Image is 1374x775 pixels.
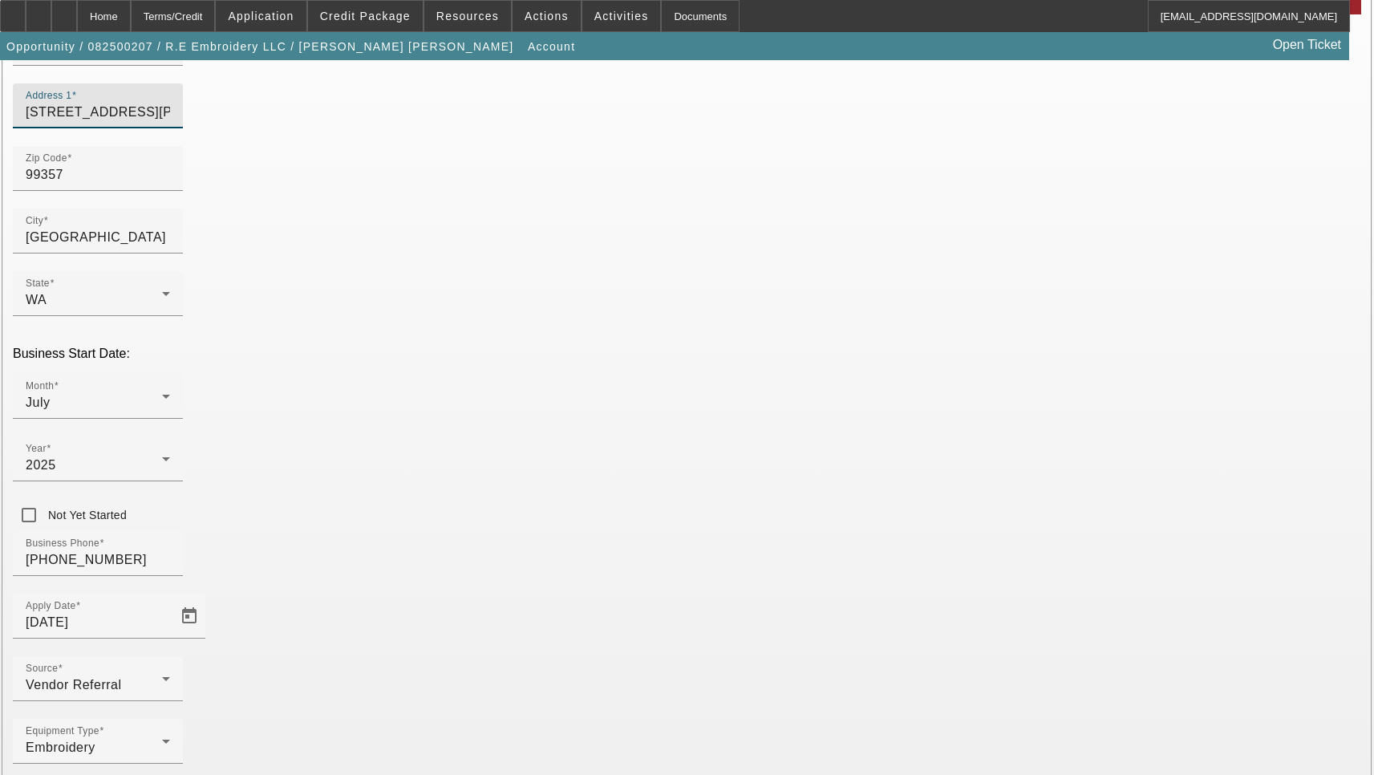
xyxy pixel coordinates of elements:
button: Application [216,1,306,31]
span: Application [228,10,294,22]
mat-label: Zip Code [26,153,67,164]
span: Embroidery [26,741,95,754]
p: Business Start Date: [13,347,1361,361]
button: Activities [582,1,661,31]
button: Credit Package [308,1,423,31]
span: Account [528,40,575,53]
span: Actions [525,10,569,22]
button: Resources [424,1,511,31]
mat-label: Business Phone [26,538,99,549]
span: WA [26,293,47,306]
label: Not Yet Started [45,507,127,523]
mat-label: Equipment Type [26,726,99,736]
span: 2025 [26,458,56,472]
mat-label: Year [26,444,47,454]
button: Open calendar [173,600,205,632]
mat-label: City [26,216,43,226]
mat-label: Source [26,663,58,674]
mat-label: Month [26,381,54,392]
span: Resources [436,10,499,22]
span: Vendor Referral [26,678,122,692]
mat-label: Apply Date [26,601,75,611]
span: Credit Package [320,10,411,22]
a: Open Ticket [1267,31,1348,59]
span: Opportunity / 082500207 / R.E Embroidery LLC / [PERSON_NAME] [PERSON_NAME] [6,40,514,53]
mat-label: Address 1 [26,91,71,101]
span: Activities [594,10,649,22]
mat-label: State [26,278,50,289]
button: Account [524,32,579,61]
span: July [26,396,50,409]
button: Actions [513,1,581,31]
